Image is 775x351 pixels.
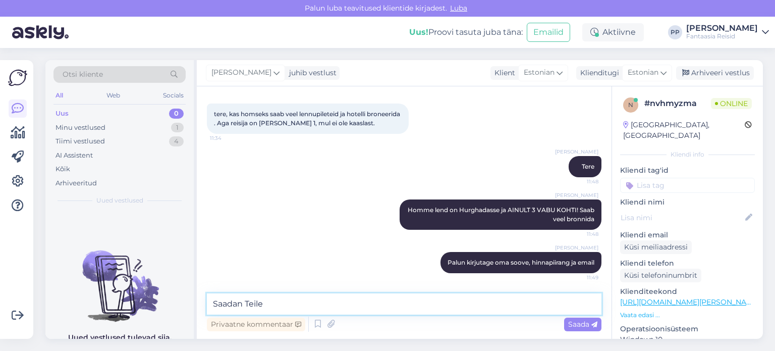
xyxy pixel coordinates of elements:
div: Kliendi info [620,150,755,159]
span: 11:49 [561,274,598,281]
span: 11:34 [210,134,248,142]
div: 0 [169,109,184,119]
div: [PERSON_NAME] [686,24,758,32]
div: All [53,89,65,102]
p: Klienditeekond [620,286,755,297]
div: Proovi tasuta juba täna: [409,26,523,38]
span: [PERSON_NAME] [211,67,271,78]
div: 1 [171,123,184,133]
span: [PERSON_NAME] [555,191,598,199]
p: Kliendi telefon [620,258,755,269]
span: Otsi kliente [63,69,103,80]
div: Arhiveeri vestlus [676,66,754,80]
img: No chats [45,232,194,323]
span: Homme lend on Hurghadasse ja AINULT 3 VABU KOHTI! Saab veel bronnida [408,206,596,223]
span: Online [711,98,752,109]
p: Kliendi email [620,230,755,240]
textarea: Saadan Teile [207,293,601,315]
div: Arhiveeritud [56,178,97,188]
b: Uus! [409,27,428,37]
span: Estonian [524,67,555,78]
p: Kliendi nimi [620,197,755,208]
span: Palun kirjutage oma soove, hinnapiirang ja email [448,259,594,266]
div: Socials [161,89,186,102]
input: Lisa tag [620,178,755,193]
div: Tiimi vestlused [56,136,105,146]
div: Privaatne kommentaar [207,318,305,331]
span: 11:48 [561,178,598,185]
p: Operatsioonisüsteem [620,324,755,334]
div: 4 [169,136,184,146]
div: Fantaasia Reisid [686,32,758,40]
p: Windows 10 [620,334,755,345]
div: # nvhmyzma [644,97,711,110]
span: Saada [568,320,597,329]
a: [PERSON_NAME]Fantaasia Reisid [686,24,769,40]
div: Aktiivne [582,23,644,41]
span: Uued vestlused [96,196,143,205]
img: Askly Logo [8,68,27,87]
span: [PERSON_NAME] [555,244,598,252]
div: Kõik [56,164,70,174]
p: Vaata edasi ... [620,311,755,320]
div: Uus [56,109,69,119]
div: AI Assistent [56,151,93,161]
div: Minu vestlused [56,123,105,133]
div: Klient [490,68,515,78]
div: Web [104,89,122,102]
span: tere, kas homseks saab veel lennupileteid ja hotelli broneerida . Aga reisija on [PERSON_NAME] 1,... [214,110,402,127]
div: Küsi meiliaadressi [620,240,692,254]
button: Emailid [527,23,570,42]
div: Klienditugi [576,68,619,78]
span: [PERSON_NAME] [555,148,598,156]
div: PP [668,25,682,39]
span: Luba [447,4,470,13]
input: Lisa nimi [621,212,743,223]
div: Küsi telefoninumbrit [620,269,701,282]
p: Uued vestlused tulevad siia. [68,332,172,343]
a: [URL][DOMAIN_NAME][PERSON_NAME] [620,297,759,307]
div: juhib vestlust [285,68,337,78]
span: Estonian [628,67,658,78]
p: Kliendi tag'id [620,165,755,176]
span: n [628,101,633,109]
div: [GEOGRAPHIC_DATA], [GEOGRAPHIC_DATA] [623,120,745,141]
span: 11:48 [561,230,598,238]
span: Tere [582,163,594,170]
